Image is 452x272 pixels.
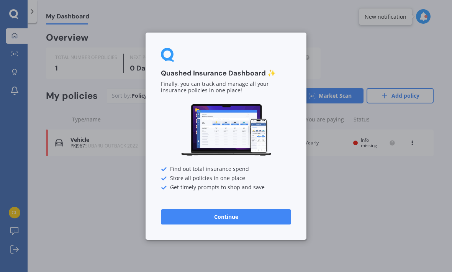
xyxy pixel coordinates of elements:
[161,209,291,224] button: Continue
[161,166,291,172] div: Find out total insurance spend
[180,103,272,157] img: Dashboard
[161,175,291,181] div: Store all policies in one place
[161,184,291,190] div: Get timely prompts to shop and save
[161,69,291,78] h3: Quashed Insurance Dashboard ✨
[161,81,291,94] p: Finally, you can track and manage all your insurance policies in one place!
